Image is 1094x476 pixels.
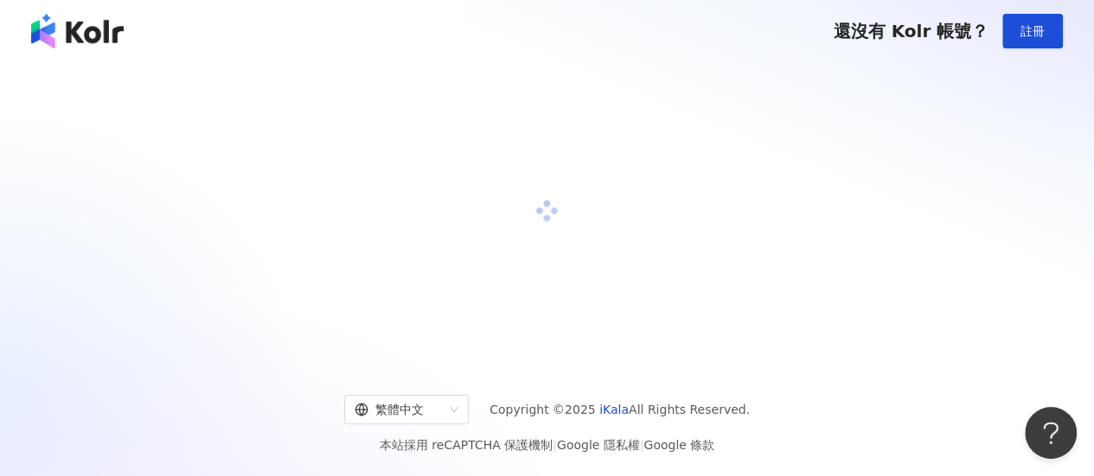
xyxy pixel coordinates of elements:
[380,435,714,455] span: 本站採用 reCAPTCHA 保護機制
[557,438,640,452] a: Google 隱私權
[599,403,629,416] a: iKala
[833,21,988,41] span: 還沒有 Kolr 帳號？
[1020,24,1045,38] span: 註冊
[31,14,124,48] img: logo
[1025,407,1077,459] iframe: Help Scout Beacon - Open
[643,438,714,452] a: Google 條款
[489,399,750,420] span: Copyright © 2025 All Rights Reserved.
[355,396,443,423] div: 繁體中文
[1002,14,1063,48] button: 註冊
[640,438,644,452] span: |
[553,438,557,452] span: |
